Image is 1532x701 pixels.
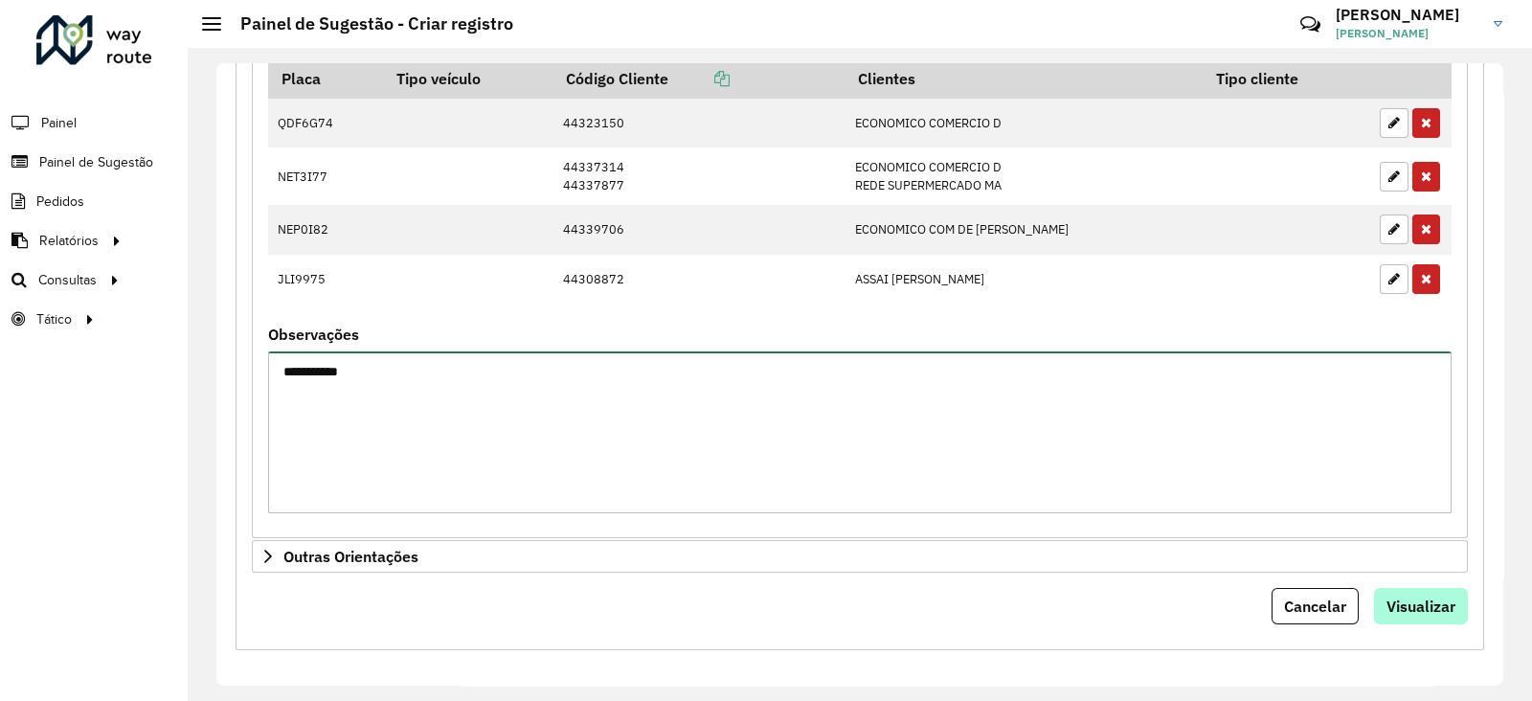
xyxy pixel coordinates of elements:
td: 44323150 [553,99,845,148]
span: Cancelar [1284,597,1346,616]
th: Tipo veículo [383,58,552,99]
td: JLI9975 [268,255,383,305]
td: NET3I77 [268,147,383,204]
a: Contato Rápido [1290,4,1331,45]
span: Painel [41,113,77,133]
td: 44337314 44337877 [553,147,845,204]
span: Outras Orientações [283,549,418,564]
button: Visualizar [1374,588,1468,624]
td: ECONOMICO COMERCIO D REDE SUPERMERCADO MA [845,147,1203,204]
a: Copiar [668,69,730,88]
h3: [PERSON_NAME] [1336,6,1479,24]
td: 44339706 [553,205,845,255]
th: Código Cliente [553,58,845,99]
th: Placa [268,58,383,99]
td: QDF6G74 [268,99,383,148]
label: Observações [268,323,359,346]
th: Clientes [845,58,1203,99]
span: Tático [36,309,72,329]
span: Relatórios [39,231,99,251]
td: NEP0I82 [268,205,383,255]
td: ECONOMICO COMERCIO D [845,99,1203,148]
span: Visualizar [1386,597,1455,616]
td: ASSAI [PERSON_NAME] [845,255,1203,305]
h2: Painel de Sugestão - Criar registro [221,13,513,34]
td: ECONOMICO COM DE [PERSON_NAME] [845,205,1203,255]
span: Consultas [38,270,97,290]
button: Cancelar [1272,588,1359,624]
th: Tipo cliente [1203,58,1369,99]
td: 44308872 [553,255,845,305]
a: Outras Orientações [252,540,1468,573]
span: [PERSON_NAME] [1336,25,1479,42]
span: Pedidos [36,192,84,212]
span: Painel de Sugestão [39,152,153,172]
